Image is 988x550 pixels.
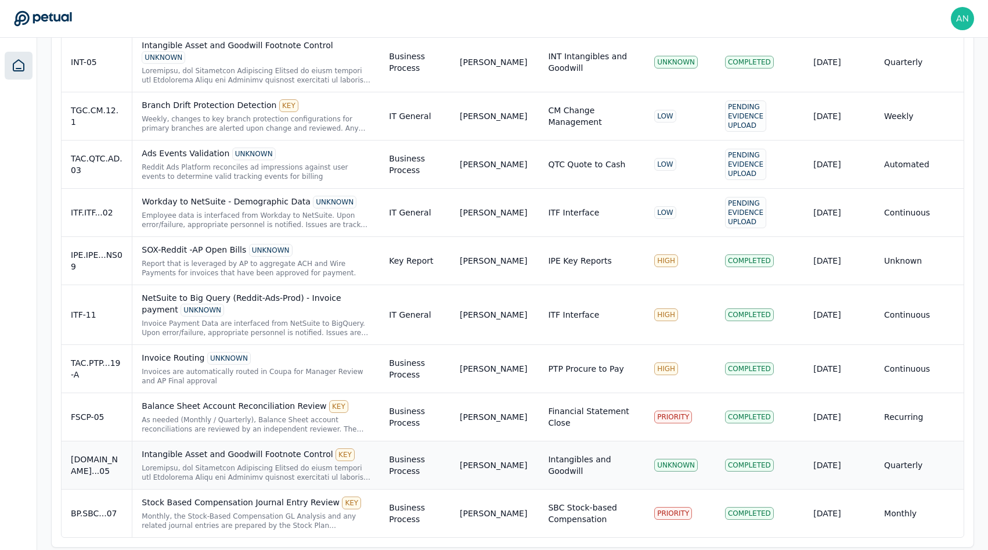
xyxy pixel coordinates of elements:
[380,345,450,393] td: Business Process
[654,110,676,123] div: LOW
[654,158,676,171] div: LOW
[71,309,122,321] div: ITF-11
[142,259,370,278] div: Report that is leveraged by AP to aggregate ACH and Wire Payments for invoices that have been app...
[142,352,370,365] div: Invoice Routing
[71,153,122,176] div: TAC.QTC.AD.03
[725,507,774,520] div: Completed
[342,497,361,509] div: KEY
[548,105,636,128] div: CM Change Management
[654,411,692,423] div: PRIORITY
[279,99,298,112] div: KEY
[380,441,450,490] td: Business Process
[460,411,527,423] div: [PERSON_NAME]
[548,207,599,218] div: ITF Interface
[813,309,866,321] div: [DATE]
[725,149,766,180] div: Pending Evidence Upload
[813,159,866,170] div: [DATE]
[380,189,450,237] td: IT General
[654,362,678,375] div: HIGH
[142,66,370,85] div: Quarterly, the Functional Accounting Manager or above reviews the Intangible Asset and Goodwill f...
[5,52,33,80] a: Dashboard
[380,393,450,441] td: Business Process
[548,454,636,477] div: Intangibles and Goodwill
[232,148,276,160] div: UNKNOWN
[460,110,527,122] div: [PERSON_NAME]
[71,454,122,477] div: [DOMAIN_NAME]...05
[813,459,866,471] div: [DATE]
[142,99,370,112] div: Branch Drift Protection Detection
[548,255,611,267] div: IPE Key Reports
[142,367,370,386] div: Invoices are automatically routed in Coupa for Manager Review and AP Final approval
[654,308,678,321] div: HIGH
[142,512,370,530] div: Monthly, the Stock-Based Compensation GL Analysis and any related journal entries are prepared by...
[875,92,963,141] td: Weekly
[71,411,122,423] div: FSCP-05
[875,345,963,393] td: Continuous
[142,163,370,181] div: Reddit Ads Platform reconciles ad impressions against user events to determine valid tracking eve...
[813,363,866,375] div: [DATE]
[460,309,527,321] div: [PERSON_NAME]
[813,56,866,68] div: [DATE]
[71,105,122,128] div: TGC.CM.12.1
[142,114,370,133] div: Weekly, changes to key branch protection configurations for primary branches are alerted upon cha...
[142,292,370,317] div: NetSuite to Big Query (Reddit-Ads-Prod) - Invoice payment
[548,309,599,321] div: ITF Interface
[875,33,963,92] td: Quarterly
[460,363,527,375] div: [PERSON_NAME]
[142,196,370,209] div: Workday to NetSuite - Demographic Data
[249,244,293,257] div: UNKNOWN
[329,400,348,413] div: KEY
[813,207,866,218] div: [DATE]
[142,400,370,413] div: Balance Sheet Account Reconciliation Review
[142,319,370,337] div: Invoice Payment Data are interfaced from NetSuite to BigQuery. Upon error/failure, appropriate pe...
[725,459,774,472] div: Completed
[654,507,692,520] div: PRIORITY
[207,352,251,365] div: UNKNOWN
[142,39,370,64] div: Intangible Asset and Goodwill Footnote Control
[460,459,527,471] div: [PERSON_NAME]
[813,255,866,267] div: [DATE]
[875,393,963,441] td: Recurring
[725,197,766,228] div: Pending Evidence Upload
[725,100,766,132] div: Pending Evidence Upload
[875,141,963,189] td: Automated
[181,304,224,317] div: UNKNOWN
[380,33,450,92] td: Business Process
[654,206,676,219] div: LOW
[460,159,527,170] div: [PERSON_NAME]
[951,7,974,30] img: andrew+reddit@petual.ai
[725,308,774,321] div: Completed
[725,411,774,423] div: Completed
[460,56,527,68] div: [PERSON_NAME]
[71,508,122,519] div: BP.SBC...07
[875,441,963,490] td: Quarterly
[548,51,636,74] div: INT Intangibles and Goodwill
[548,502,636,525] div: SBC Stock-based Compensation
[71,207,122,218] div: ITF.ITF...02
[142,497,370,509] div: Stock Based Compensation Journal Entry Review
[725,56,774,69] div: Completed
[548,159,625,170] div: QTC Quote to Cash
[71,249,122,272] div: IPE.IPE...NS09
[654,459,698,472] div: UNKNOWN
[813,508,866,519] div: [DATE]
[548,363,623,375] div: PTP Procure to Pay
[142,148,370,160] div: Ads Events Validation
[380,141,450,189] td: Business Process
[460,255,527,267] div: [PERSON_NAME]
[875,285,963,345] td: Continuous
[71,56,122,68] div: INT-05
[875,490,963,538] td: Monthly
[875,237,963,285] td: Unknown
[71,357,122,380] div: TAC.PTP...19-A
[14,10,72,27] a: Go to Dashboard
[336,448,355,461] div: KEY
[142,463,370,482] div: Quarterly, the Functional Accounting Manager or above reviews the Intangible Asset and Goodwill f...
[142,448,370,461] div: Intangible Asset and Goodwill Footnote Control
[380,92,450,141] td: IT General
[380,237,450,285] td: Key Report
[380,490,450,538] td: Business Process
[460,207,527,218] div: [PERSON_NAME]
[725,254,774,267] div: Completed
[813,411,866,423] div: [DATE]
